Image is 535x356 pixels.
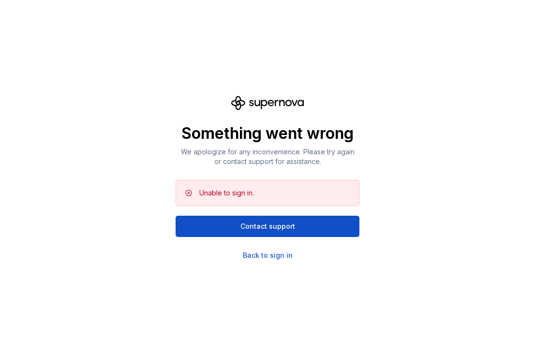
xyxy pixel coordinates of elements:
button: Contact support [176,216,359,237]
span: Contact support [240,222,295,231]
p: Something went wrong [176,124,359,143]
p: We apologize for any inconvenience. Please try again or contact support for assistance. [176,147,359,166]
a: Back to sign in [243,251,293,260]
div: Unable to sign in. [199,188,254,198]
